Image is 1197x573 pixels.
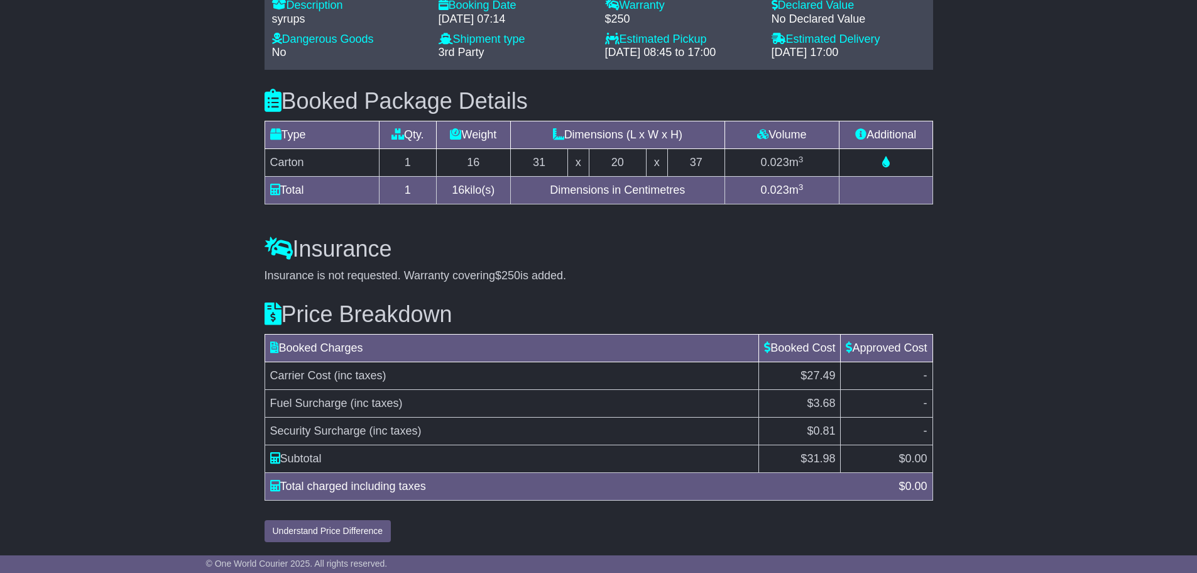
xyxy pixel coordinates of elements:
div: Total charged including taxes [264,478,893,495]
span: 31.98 [807,452,835,465]
span: 3rd Party [439,46,484,58]
div: [DATE] 17:00 [772,46,926,60]
span: Security Surcharge [270,425,366,437]
td: Total [265,177,379,204]
h3: Price Breakdown [265,302,933,327]
td: Subtotal [265,445,759,473]
h3: Insurance [265,236,933,262]
span: $0.81 [807,425,835,437]
td: Booked Cost [759,335,841,362]
td: Booked Charges [265,335,759,362]
td: 1 [379,149,436,177]
td: 16 [436,149,510,177]
span: - [924,425,927,437]
td: x [567,149,589,177]
span: 0.00 [905,480,927,492]
div: No Declared Value [772,13,926,26]
span: 0.023 [761,184,789,196]
sup: 3 [799,155,804,164]
span: - [924,369,927,382]
span: No [272,46,287,58]
td: Dimensions in Centimetres [510,177,724,204]
div: [DATE] 08:45 to 17:00 [605,46,759,60]
span: (inc taxes) [351,397,403,409]
span: - [924,397,927,409]
button: Understand Price Difference [265,520,391,542]
h3: Booked Package Details [265,89,933,114]
div: [DATE] 07:14 [439,13,593,26]
div: syrups [272,13,426,26]
td: m [724,149,839,177]
td: $ [759,445,841,473]
td: Dimensions (L x W x H) [510,121,724,149]
td: kilo(s) [436,177,510,204]
div: $ [892,478,933,495]
span: © One World Courier 2025. All rights reserved. [206,559,388,569]
span: $27.49 [801,369,835,382]
span: $3.68 [807,397,835,409]
td: Qty. [379,121,436,149]
span: 16 [452,184,464,196]
span: Carrier Cost [270,369,331,382]
td: 20 [589,149,646,177]
div: $250 [605,13,759,26]
td: m [724,177,839,204]
span: (inc taxes) [334,369,386,382]
td: x [646,149,667,177]
div: Insurance is not requested. Warranty covering is added. [265,269,933,283]
td: 31 [510,149,567,177]
div: Shipment type [439,33,593,47]
span: $250 [495,269,520,282]
div: Estimated Delivery [772,33,926,47]
td: Weight [436,121,510,149]
span: 0.023 [761,156,789,169]
div: Estimated Pickup [605,33,759,47]
td: $ [841,445,932,473]
span: 0.00 [905,452,927,465]
td: 1 [379,177,436,204]
td: Type [265,121,379,149]
td: Volume [724,121,839,149]
div: Dangerous Goods [272,33,426,47]
td: Approved Cost [841,335,932,362]
td: 37 [667,149,724,177]
sup: 3 [799,182,804,192]
span: Fuel Surcharge [270,397,347,409]
td: Carton [265,149,379,177]
span: (inc taxes) [369,425,422,437]
td: Additional [839,121,932,149]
